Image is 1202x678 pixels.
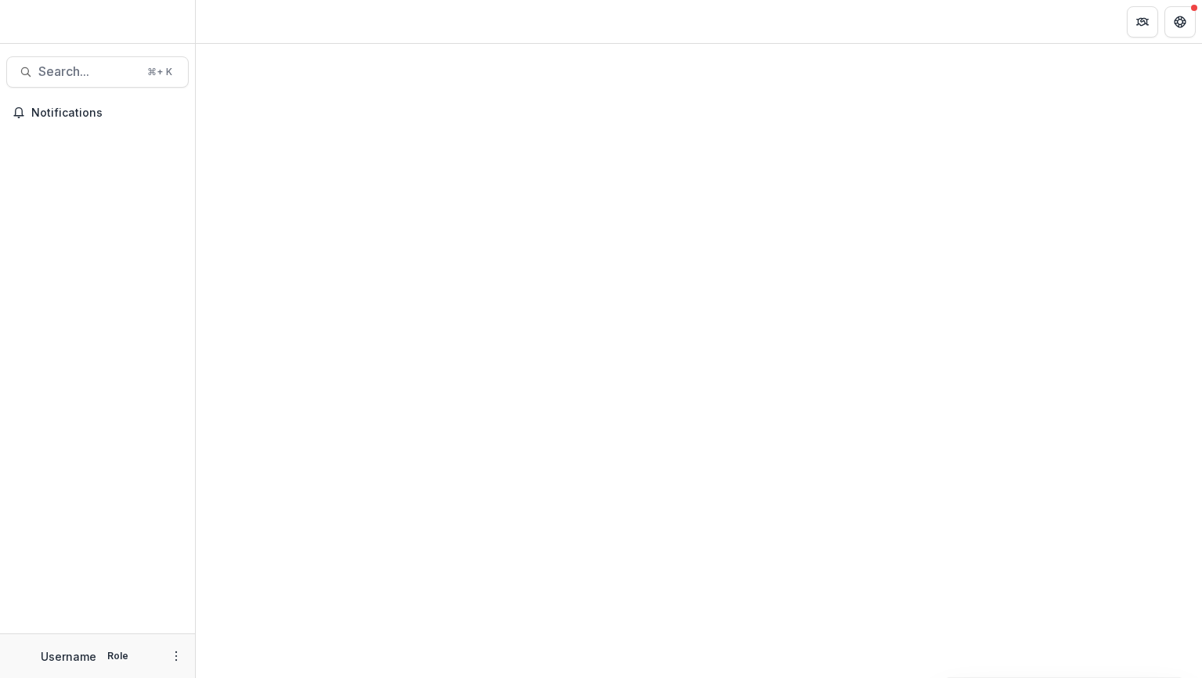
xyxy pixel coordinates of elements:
button: More [167,647,186,665]
button: Search... [6,56,189,88]
div: ⌘ + K [144,63,175,81]
button: Partners [1127,6,1158,38]
p: Username [41,648,96,665]
nav: breadcrumb [202,10,269,33]
button: Get Help [1164,6,1196,38]
span: Search... [38,64,138,79]
button: Notifications [6,100,189,125]
span: Notifications [31,106,182,120]
p: Role [103,649,133,663]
